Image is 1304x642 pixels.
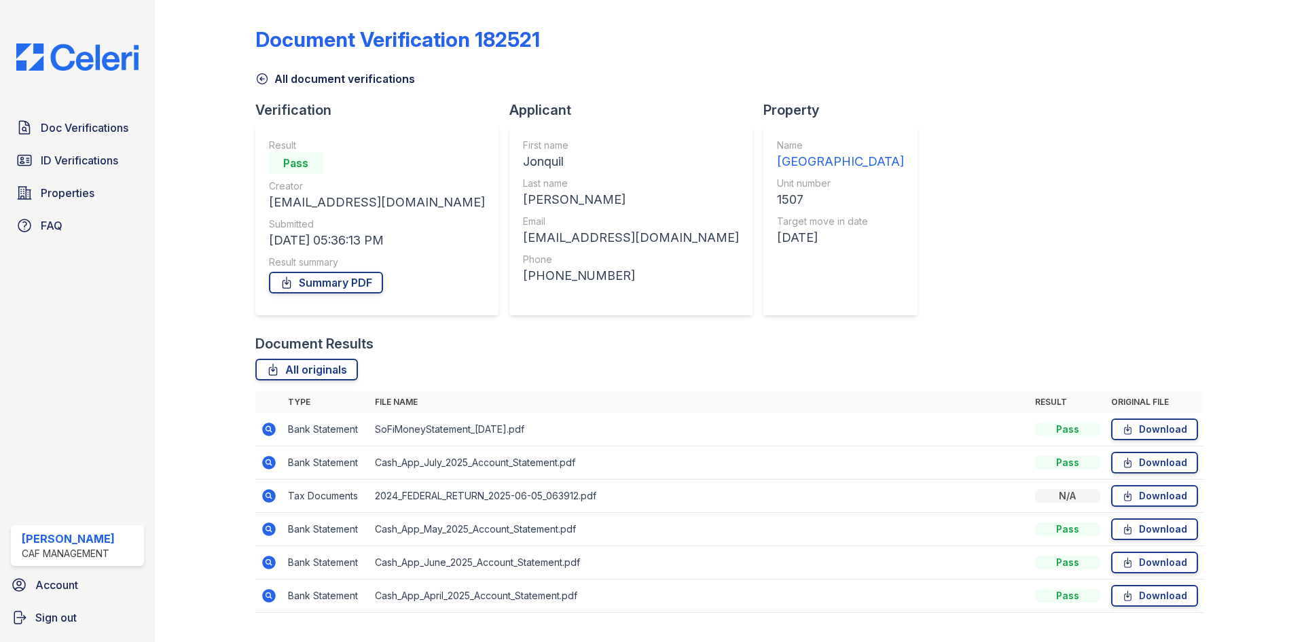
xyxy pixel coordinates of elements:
[269,217,485,231] div: Submitted
[1035,589,1100,603] div: Pass
[269,255,485,269] div: Result summary
[1111,485,1198,507] a: Download
[41,217,62,234] span: FAQ
[269,152,323,174] div: Pass
[1111,585,1198,607] a: Download
[41,120,128,136] span: Doc Verifications
[283,391,369,413] th: Type
[255,71,415,87] a: All document verifications
[523,215,739,228] div: Email
[11,147,144,174] a: ID Verifications
[11,114,144,141] a: Doc Verifications
[283,546,369,579] td: Bank Statement
[777,177,904,190] div: Unit number
[283,579,369,613] td: Bank Statement
[777,190,904,209] div: 1507
[255,359,358,380] a: All originals
[369,480,1030,513] td: 2024_FEDERAL_RETURN_2025-06-05_063912.pdf
[777,152,904,171] div: [GEOGRAPHIC_DATA]
[369,413,1030,446] td: SoFiMoneyStatement_[DATE].pdf
[283,413,369,446] td: Bank Statement
[1106,391,1203,413] th: Original file
[1035,456,1100,469] div: Pass
[777,215,904,228] div: Target move in date
[523,177,739,190] div: Last name
[523,266,739,285] div: [PHONE_NUMBER]
[269,272,383,293] a: Summary PDF
[369,579,1030,613] td: Cash_App_April_2025_Account_Statement.pdf
[523,152,739,171] div: Jonquil
[269,179,485,193] div: Creator
[369,391,1030,413] th: File name
[1035,556,1100,569] div: Pass
[1035,423,1100,436] div: Pass
[1035,522,1100,536] div: Pass
[11,212,144,239] a: FAQ
[283,513,369,546] td: Bank Statement
[35,609,77,626] span: Sign out
[369,446,1030,480] td: Cash_App_July_2025_Account_Statement.pdf
[777,139,904,171] a: Name [GEOGRAPHIC_DATA]
[283,480,369,513] td: Tax Documents
[369,513,1030,546] td: Cash_App_May_2025_Account_Statement.pdf
[1111,552,1198,573] a: Download
[5,571,149,599] a: Account
[255,27,540,52] div: Document Verification 182521
[1030,391,1106,413] th: Result
[22,531,115,547] div: [PERSON_NAME]
[5,43,149,71] img: CE_Logo_Blue-a8612792a0a2168367f1c8372b55b34899dd931a85d93a1a3d3e32e68fde9ad4.png
[269,231,485,250] div: [DATE] 05:36:13 PM
[1111,452,1198,474] a: Download
[509,101,763,120] div: Applicant
[269,139,485,152] div: Result
[41,185,94,201] span: Properties
[523,190,739,209] div: [PERSON_NAME]
[777,139,904,152] div: Name
[1111,418,1198,440] a: Download
[763,101,928,120] div: Property
[5,604,149,631] a: Sign out
[269,193,485,212] div: [EMAIL_ADDRESS][DOMAIN_NAME]
[777,228,904,247] div: [DATE]
[35,577,78,593] span: Account
[255,334,374,353] div: Document Results
[369,546,1030,579] td: Cash_App_June_2025_Account_Statement.pdf
[523,139,739,152] div: First name
[523,228,739,247] div: [EMAIL_ADDRESS][DOMAIN_NAME]
[11,179,144,207] a: Properties
[1111,518,1198,540] a: Download
[22,547,115,560] div: CAF Management
[283,446,369,480] td: Bank Statement
[523,253,739,266] div: Phone
[1035,489,1100,503] div: N/A
[255,101,509,120] div: Verification
[41,152,118,168] span: ID Verifications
